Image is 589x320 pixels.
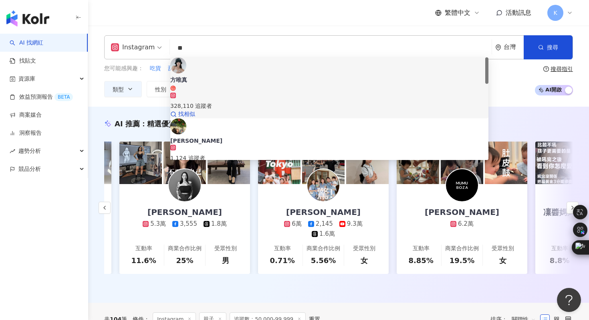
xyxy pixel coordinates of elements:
[495,45,501,51] span: environment
[104,65,143,73] span: 您可能感興趣：
[115,119,190,129] div: AI 推薦 ：
[18,160,41,178] span: 競品分析
[170,110,488,118] a: 找相似
[170,57,186,73] img: KOL Avatar
[10,57,36,65] a: 找貼文
[417,207,507,218] div: [PERSON_NAME]
[104,81,142,97] button: 類型
[149,64,161,73] button: 吃貨
[258,142,301,184] img: post-image
[170,137,488,145] div: [PERSON_NAME]
[307,169,339,201] img: KOL Avatar
[168,245,202,253] div: 商業合作比例
[316,220,333,228] div: 2,145
[178,110,195,118] span: 找相似
[543,66,549,72] span: question-circle
[353,245,375,253] div: 受眾性別
[270,255,294,265] div: 0.71%
[214,245,237,253] div: 受眾性別
[119,142,162,184] img: post-image
[553,8,557,17] span: K
[208,142,250,184] img: post-image
[535,142,578,184] img: post-image
[119,184,250,274] a: [PERSON_NAME]5.3萬3,5551.8萬互動率11.6%商業合作比例25%受眾性別男
[111,41,155,54] div: Instagram
[346,142,389,184] img: post-image
[163,142,206,184] img: post-image
[302,142,345,184] img: post-image
[10,39,43,47] a: searchAI 找網紅
[150,65,161,73] span: 吃貨
[292,220,302,228] div: 6萬
[147,81,184,97] button: 性別
[155,86,166,93] span: 性別
[397,184,527,274] a: [PERSON_NAME]6.2萬互動率8.85%商業合作比例19.5%受眾性別女
[222,255,229,265] div: 男
[18,142,41,160] span: 趨勢分析
[10,93,73,101] a: 效益預測報告BETA
[147,119,190,128] span: 精選優質網紅
[10,148,15,154] span: rise
[551,245,568,253] div: 互動率
[10,111,42,119] a: 商案媒合
[319,230,335,238] div: 1.6萬
[169,169,201,201] img: KOL Avatar
[413,245,430,253] div: 互動率
[170,101,488,110] div: 328,110 追蹤者
[180,220,197,228] div: 3,555
[150,220,166,228] div: 5.3萬
[445,8,470,17] span: 繁體中文
[450,255,474,265] div: 19.5%
[170,76,488,84] div: 方唯真
[278,207,369,218] div: [PERSON_NAME]
[167,64,180,73] button: 甜點
[170,118,186,134] img: KOL Avatar
[492,245,514,253] div: 受眾性別
[458,220,474,228] div: 6.2萬
[524,35,573,59] button: 搜尋
[10,129,42,137] a: 洞察報告
[347,220,363,228] div: 9.3萬
[274,245,291,253] div: 互動率
[397,142,439,184] img: post-image
[557,288,581,312] iframe: Help Scout Beacon - Open
[311,255,336,265] div: 5.56%
[131,255,156,265] div: 11.6%
[551,66,573,72] div: 搜尋指引
[258,184,389,274] a: [PERSON_NAME]6萬2,1459.3萬1.6萬互動率0.71%商業合作比例5.56%受眾性別女
[446,169,478,201] img: KOL Avatar
[176,255,193,265] div: 25%
[135,245,152,253] div: 互動率
[547,44,558,51] span: 搜尋
[211,220,227,228] div: 1.8萬
[6,10,49,26] img: logo
[485,142,527,184] img: post-image
[170,154,488,162] div: 1,124 追蹤者
[445,245,479,253] div: 商業合作比例
[441,142,483,184] img: post-image
[504,44,524,51] div: 台灣
[113,86,124,93] span: 類型
[408,255,433,265] div: 8.85%
[307,245,340,253] div: 商業合作比例
[361,255,368,265] div: 女
[550,255,570,265] div: 8.8%
[168,65,179,73] span: 甜點
[139,207,230,218] div: [PERSON_NAME]
[18,70,35,88] span: 資源庫
[499,255,506,265] div: 女
[506,9,531,16] span: 活動訊息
